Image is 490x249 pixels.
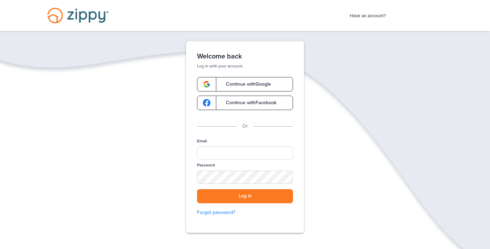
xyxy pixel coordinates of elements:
a: google-logoContinue withFacebook [197,96,293,110]
p: Log in with your account. [197,63,293,69]
input: Email [197,147,293,160]
h1: Welcome back [197,52,293,61]
img: google-logo [203,99,210,107]
a: Forgot password? [197,209,293,216]
label: Email [197,138,207,144]
span: Have an account? [350,9,386,20]
input: Password [197,171,293,184]
a: google-logoContinue withGoogle [197,77,293,91]
label: Password [197,162,215,168]
span: Continue with Facebook [219,100,276,105]
img: google-logo [203,80,210,88]
button: Log in [197,189,293,203]
p: Or [242,122,248,130]
span: Continue with Google [219,82,271,87]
